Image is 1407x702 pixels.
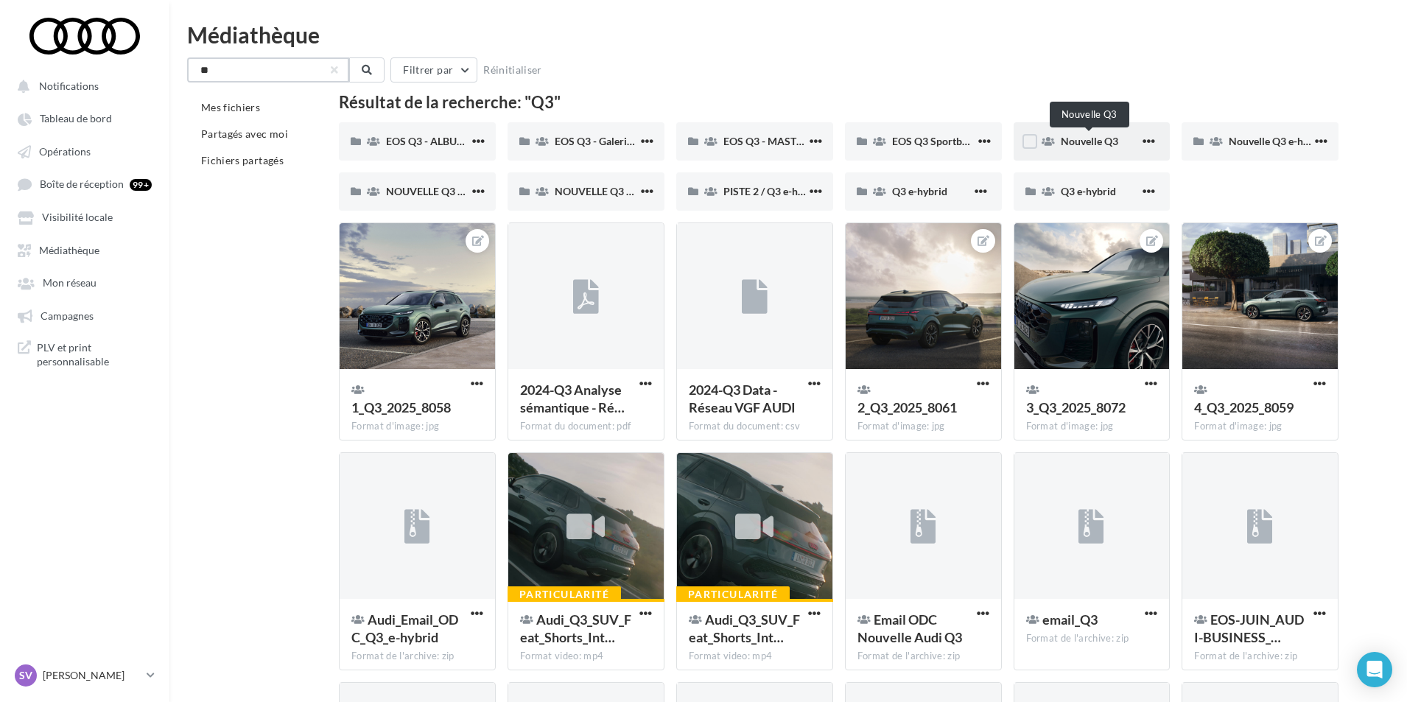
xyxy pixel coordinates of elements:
[857,611,962,645] span: Email ODC Nouvelle Audi Q3
[555,185,737,197] span: NOUVELLE Q3 SPORTBACK E-HYBRID
[42,211,113,224] span: Visibilité locale
[386,135,504,147] span: EOS Q3 - ALBUM PHOTO
[339,94,1338,110] div: Résultat de la recherche: "Q3"
[9,302,161,329] a: Campagnes
[892,135,1046,147] span: EOS Q3 Sportback & SB e-Hybrid
[689,650,821,663] div: Format video: mp4
[9,72,155,99] button: Notifications
[508,586,621,603] div: Particularité
[520,420,652,433] div: Format du document: pdf
[12,661,158,689] a: SV [PERSON_NAME]
[130,179,152,191] div: 99+
[1194,420,1326,433] div: Format d'image: jpg
[892,185,947,197] span: Q3 e-hybrid
[351,399,451,415] span: 1_Q3_2025_8058
[1026,420,1158,433] div: Format d'image: jpg
[689,420,821,433] div: Format du document: csv
[9,203,161,230] a: Visibilité locale
[41,309,94,322] span: Campagnes
[9,236,161,263] a: Médiathèque
[201,101,260,113] span: Mes fichiers
[9,269,161,295] a: Mon réseau
[1050,102,1129,127] div: Nouvelle Q3
[1026,399,1126,415] span: 3_Q3_2025_8072
[477,61,548,79] button: Réinitialiser
[351,650,483,663] div: Format de l'archive: zip
[9,105,161,131] a: Tableau de bord
[520,382,625,415] span: 2024-Q3 Analyse sémantique - Réseau VGF AUDI
[9,334,161,375] a: PLV et print personnalisable
[1229,135,1327,147] span: Nouvelle Q3 e-hybrid
[723,135,863,147] span: EOS Q3 - MASTER INTERIEUR
[201,127,288,140] span: Partagés avec moi
[723,185,822,197] span: PISTE 2 / Q3 e-hybrid
[520,650,652,663] div: Format video: mp4
[9,170,161,197] a: Boîte de réception 99+
[1026,632,1158,645] div: Format de l'archive: zip
[1042,611,1098,628] span: email_Q3
[1061,135,1118,147] span: Nouvelle Q3
[39,80,99,92] span: Notifications
[351,420,483,433] div: Format d'image: jpg
[37,340,152,369] span: PLV et print personnalisable
[390,57,477,83] button: Filtrer par
[43,277,97,289] span: Mon réseau
[43,668,141,683] p: [PERSON_NAME]
[689,382,796,415] span: 2024-Q3 Data - Réseau VGF AUDI
[857,650,989,663] div: Format de l'archive: zip
[1194,611,1304,645] span: EOS-JUIN_AUDI-BUSINESS_Q3-E-HYBRID_CAR-1080x1080
[1061,185,1116,197] span: Q3 e-hybrid
[39,145,91,158] span: Opérations
[40,113,112,125] span: Tableau de bord
[1357,652,1392,687] div: Open Intercom Messenger
[857,420,989,433] div: Format d'image: jpg
[857,399,957,415] span: 2_Q3_2025_8061
[676,586,790,603] div: Particularité
[689,611,800,645] span: Audi_Q3_SUV_Feat_Shorts_Int_Design_15s_9x16_EN_clean.mov_1
[40,178,124,191] span: Boîte de réception
[187,24,1389,46] div: Médiathèque
[1194,399,1294,415] span: 4_Q3_2025_8059
[386,185,519,197] span: NOUVELLE Q3 SPORTBACK
[351,611,458,645] span: Audi_Email_ODC_Q3_e-hybrid
[555,135,640,147] span: EOS Q3 - Galerie 2
[1194,650,1326,663] div: Format de l'archive: zip
[9,138,161,164] a: Opérations
[19,668,32,683] span: SV
[39,244,99,256] span: Médiathèque
[201,154,284,166] span: Fichiers partagés
[520,611,631,645] span: Audi_Q3_SUV_Feat_Shorts_Int_Design_15s_4x5_EN_clean.mov_1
